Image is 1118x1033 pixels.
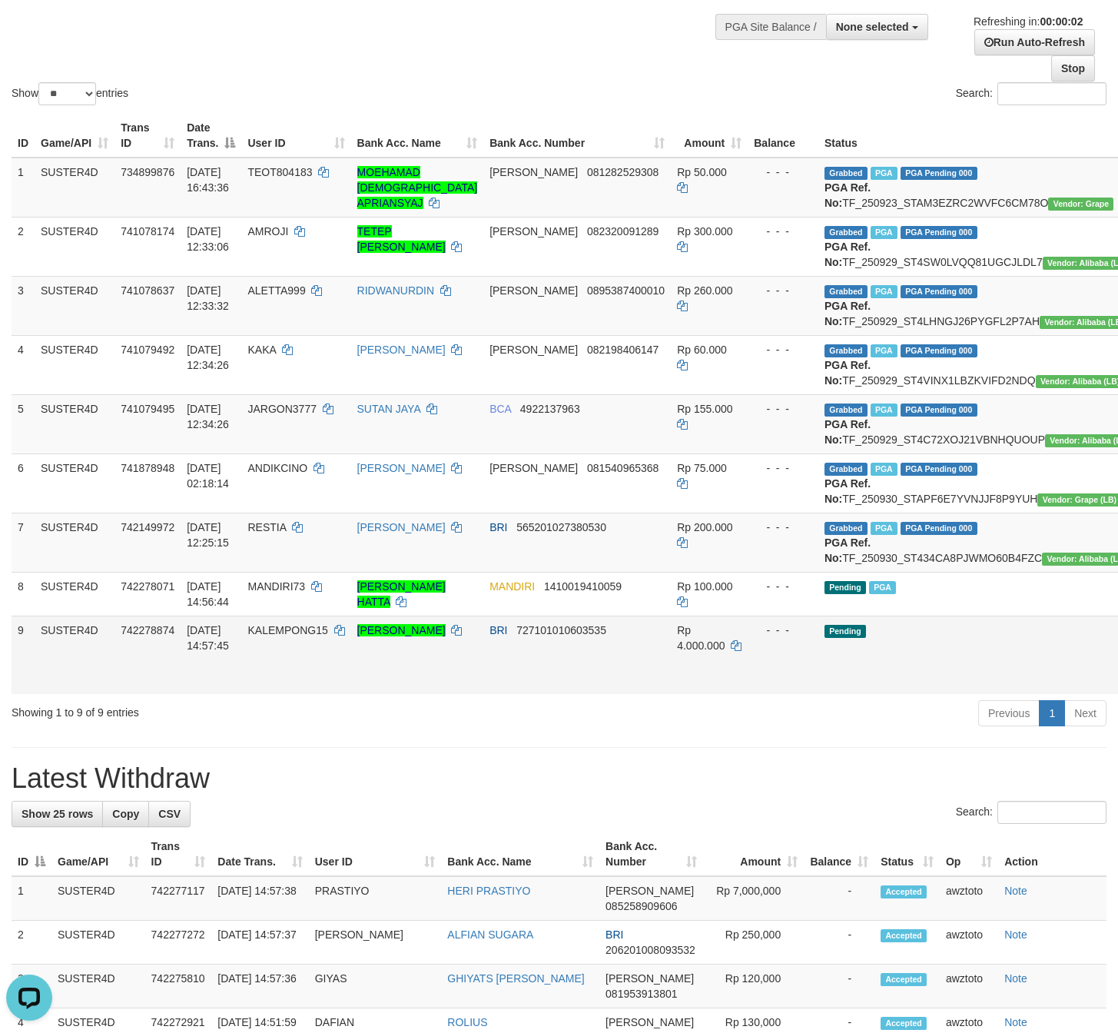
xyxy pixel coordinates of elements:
[605,900,677,912] span: Copy 085258909606 to clipboard
[51,921,145,965] td: SUSTER4D
[677,624,725,652] span: Rp 4.000.000
[187,225,229,253] span: [DATE] 12:33:06
[703,965,804,1008] td: Rp 120,000
[677,403,732,415] span: Rp 155.000
[997,82,1106,105] input: Search:
[51,965,145,1008] td: SUSTER4D
[12,801,103,827] a: Show 25 rows
[211,876,308,921] td: [DATE] 14:57:38
[309,965,442,1008] td: GIYAS
[1051,55,1095,81] a: Stop
[1039,700,1065,726] a: 1
[489,462,578,474] span: [PERSON_NAME]
[605,944,695,956] span: Copy 206201008093532 to clipboard
[51,876,145,921] td: SUSTER4D
[447,1016,487,1028] a: ROLIUS
[357,344,446,356] a: [PERSON_NAME]
[754,224,812,239] div: - - -
[754,460,812,476] div: - - -
[871,285,897,298] span: Marked by awztoto
[35,453,114,513] td: SUSTER4D
[703,921,804,965] td: Rp 250,000
[148,801,191,827] a: CSV
[12,394,35,453] td: 5
[940,876,998,921] td: awztoto
[871,522,897,535] span: Marked by awztoto
[804,965,874,1008] td: -
[824,625,866,638] span: Pending
[357,580,446,608] a: [PERSON_NAME] HATTA
[871,226,897,239] span: Marked by awztoto
[1064,700,1106,726] a: Next
[677,462,727,474] span: Rp 75.000
[351,114,484,158] th: Bank Acc. Name: activate to sort column ascending
[187,521,229,549] span: [DATE] 12:25:15
[824,536,871,564] b: PGA Ref. No:
[754,283,812,298] div: - - -
[102,801,149,827] a: Copy
[35,572,114,616] td: SUSTER4D
[35,276,114,335] td: SUSTER4D
[1004,1016,1027,1028] a: Note
[754,342,812,357] div: - - -
[671,114,748,158] th: Amount: activate to sort column ascending
[357,225,446,253] a: TETEP [PERSON_NAME]
[247,225,288,237] span: AMROJI
[824,344,868,357] span: Grabbed
[187,344,229,371] span: [DATE] 12:34:26
[824,418,871,446] b: PGA Ref. No:
[1040,15,1083,28] strong: 00:00:02
[35,114,114,158] th: Game/API: activate to sort column ascending
[677,225,732,237] span: Rp 300.000
[824,226,868,239] span: Grabbed
[309,832,442,876] th: User ID: activate to sort column ascending
[703,876,804,921] td: Rp 7,000,000
[677,284,732,297] span: Rp 260.000
[874,832,940,876] th: Status: activate to sort column ascending
[489,403,511,415] span: BCA
[12,276,35,335] td: 3
[901,463,977,476] span: PGA Pending
[12,965,51,1008] td: 3
[824,359,871,387] b: PGA Ref. No:
[804,921,874,965] td: -
[974,29,1095,55] a: Run Auto-Refresh
[703,832,804,876] th: Amount: activate to sort column ascending
[871,404,897,417] span: Marked by awztoto
[881,1017,927,1030] span: Accepted
[824,300,871,327] b: PGA Ref. No:
[121,344,174,356] span: 741079492
[145,832,212,876] th: Trans ID: activate to sort column ascending
[605,885,694,897] span: [PERSON_NAME]
[187,166,229,194] span: [DATE] 16:43:36
[145,965,212,1008] td: 742275810
[715,14,826,40] div: PGA Site Balance /
[901,285,977,298] span: PGA Pending
[901,522,977,535] span: PGA Pending
[677,344,727,356] span: Rp 60.000
[121,580,174,593] span: 742278071
[489,580,535,593] span: MANDIRI
[309,921,442,965] td: [PERSON_NAME]
[605,988,677,1000] span: Copy 081953913801 to clipboard
[587,284,665,297] span: Copy 0895387400010 to clipboard
[247,580,305,593] span: MANDIRI73
[187,284,229,312] span: [DATE] 12:33:32
[489,344,578,356] span: [PERSON_NAME]
[489,624,507,636] span: BRI
[754,579,812,594] div: - - -
[677,521,732,533] span: Rp 200.000
[241,114,350,158] th: User ID: activate to sort column ascending
[869,581,896,594] span: Marked by awztoto
[824,241,871,268] b: PGA Ref. No:
[901,344,977,357] span: PGA Pending
[187,580,229,608] span: [DATE] 14:56:44
[357,166,478,209] a: MOEHAMAD [DEMOGRAPHIC_DATA] APRIANSYAJ
[940,832,998,876] th: Op: activate to sort column ascending
[605,928,623,941] span: BRI
[520,403,580,415] span: Copy 4922137963 to clipboard
[1004,972,1027,985] a: Note
[12,832,51,876] th: ID: activate to sort column descending
[826,14,928,40] button: None selected
[12,699,454,720] div: Showing 1 to 9 of 9 entries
